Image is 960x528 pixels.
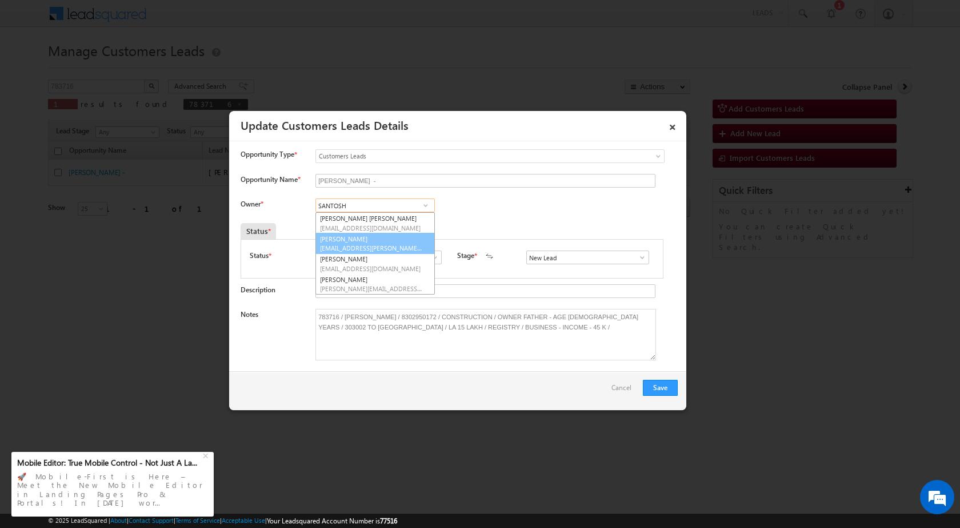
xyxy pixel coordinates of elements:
[241,175,300,184] label: Opportunity Name
[380,517,397,525] span: 77516
[155,352,207,368] em: Start Chat
[320,244,423,252] span: [EMAIL_ADDRESS][PERSON_NAME][DOMAIN_NAME]
[48,515,397,526] span: © 2025 LeadSquared | | | | |
[15,106,209,343] textarea: Type your message and hit 'Enter'
[129,517,174,524] a: Contact Support
[315,149,665,163] a: Customers Leads
[316,274,434,295] a: [PERSON_NAME]
[418,200,433,211] a: Show All Items
[59,60,192,75] div: Chat with us now
[17,469,208,511] div: 🚀 Mobile-First is Here – Meet the New Mobile Editor in Landing Pages Pro & Portals! In [DATE] wor...
[19,60,48,75] img: d_60004797649_company_0_60004797649
[222,517,265,524] a: Acceptable Use
[175,517,220,524] a: Terms of Service
[315,233,435,255] a: [PERSON_NAME]
[457,251,474,261] label: Stage
[17,458,201,468] div: Mobile Editor: True Mobile Control - Not Just A La...
[320,224,423,232] span: [EMAIL_ADDRESS][DOMAIN_NAME]
[425,252,439,263] a: Show All Items
[241,310,258,319] label: Notes
[632,252,646,263] a: Show All Items
[611,380,637,402] a: Cancel
[663,115,682,135] a: ×
[241,149,294,160] span: Opportunity Type
[320,264,423,273] span: [EMAIL_ADDRESS][DOMAIN_NAME]
[241,285,275,294] label: Description
[526,251,649,264] input: Type to Search
[320,284,423,293] span: [PERSON_NAME][EMAIL_ADDRESS][DOMAIN_NAME]
[241,117,409,133] a: Update Customers Leads Details
[316,213,434,233] a: [PERSON_NAME] [PERSON_NAME]
[643,380,678,396] button: Save
[241,223,276,239] div: Status
[241,200,263,208] label: Owner
[187,6,215,33] div: Minimize live chat window
[250,251,269,261] label: Status
[200,448,214,462] div: +
[267,517,397,525] span: Your Leadsquared Account Number is
[316,253,434,274] a: [PERSON_NAME]
[315,199,435,212] input: Type to Search
[316,151,618,161] span: Customers Leads
[110,517,127,524] a: About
